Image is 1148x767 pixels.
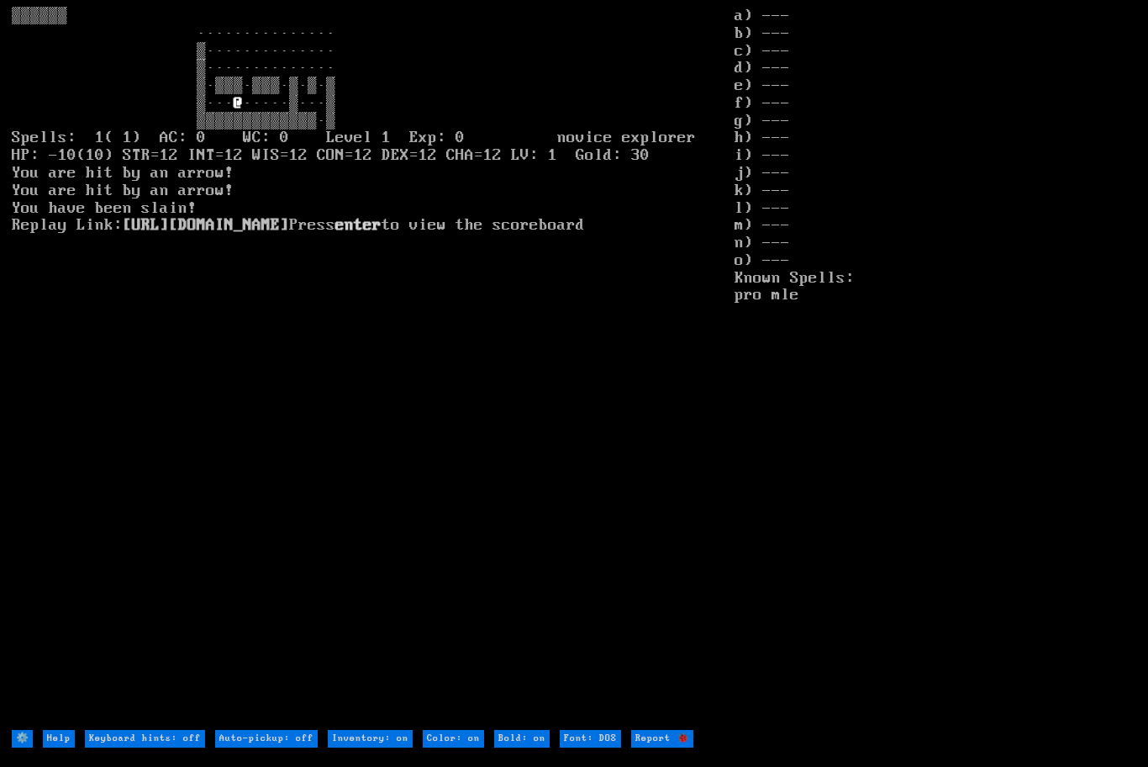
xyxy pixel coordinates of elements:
input: Help [43,730,75,748]
input: Auto-pickup: off [215,730,318,748]
font: @ [234,94,243,113]
stats: a) --- b) --- c) --- d) --- e) --- f) --- g) --- h) --- i) --- j) --- k) --- l) --- m) --- n) ---... [735,8,1136,728]
input: Inventory: on [328,730,413,748]
larn: ▒▒▒▒▒▒ ··············· ▒·············· ▒·············· ▒·▒▒▒·▒▒▒·▒·▒·▒ ▒··· ·····▒···▒ ▒▒▒▒▒▒▒▒▒▒... [12,8,735,728]
input: Report 🐞 [631,730,693,748]
input: Bold: on [494,730,550,748]
input: Font: DOS [560,730,621,748]
input: Keyboard hints: off [85,730,205,748]
b: enter [335,216,382,235]
a: [URL][DOMAIN_NAME] [123,216,289,235]
input: ⚙️ [12,730,33,748]
input: Color: on [423,730,484,748]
